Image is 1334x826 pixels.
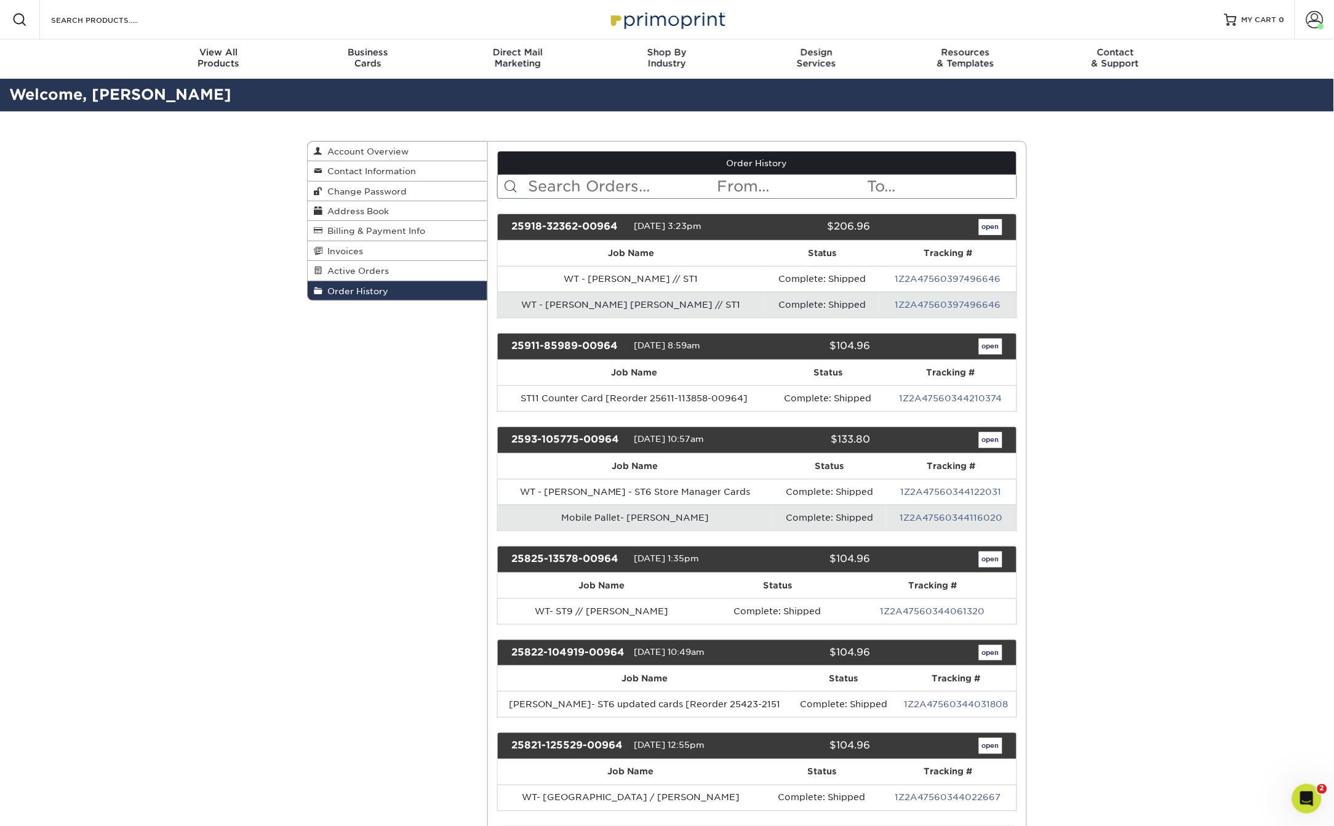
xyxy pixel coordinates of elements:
[895,793,1001,803] a: 1Z2A47560344022667
[498,573,706,598] th: Job Name
[979,219,1002,235] a: open
[593,39,742,79] a: Shop ByIndustry
[896,666,1016,691] th: Tracking #
[503,432,634,448] div: 2593-105775-00964
[1317,784,1327,794] span: 2
[979,738,1002,754] a: open
[979,551,1002,567] a: open
[880,241,1016,266] th: Tracking #
[503,738,634,754] div: 25821-125529-00964
[443,47,593,58] span: Direct Mail
[498,454,773,479] th: Job Name
[308,161,487,181] a: Contact Information
[498,760,764,785] th: Job Name
[741,47,891,58] span: Design
[979,432,1002,448] a: open
[1040,47,1190,58] span: Contact
[498,385,772,411] td: ST11 Counter Card [Reorder 25611-113858-00964]
[792,691,895,717] td: Complete: Shipped
[503,339,634,355] div: 25911-85989-00964
[765,241,880,266] th: Status
[765,292,880,318] td: Complete: Shipped
[308,261,487,281] a: Active Orders
[308,182,487,201] a: Change Password
[773,479,886,505] td: Complete: Shipped
[792,666,895,691] th: Status
[771,360,885,385] th: Status
[503,645,634,661] div: 25822-104919-00964
[443,39,593,79] a: Direct MailMarketing
[634,221,702,231] span: [DATE] 3:23pm
[294,39,443,79] a: BusinessCards
[895,300,1001,310] a: 1Z2A47560397496646
[634,647,705,657] span: [DATE] 10:49am
[443,47,593,69] div: Marketing
[322,146,409,156] span: Account Overview
[748,219,879,235] div: $206.96
[706,598,849,624] td: Complete: Shipped
[498,151,1017,175] a: Order History
[322,286,388,296] span: Order History
[144,47,294,69] div: Products
[866,175,1016,198] input: To...
[498,266,765,292] td: WT - [PERSON_NAME] // ST1
[891,39,1040,79] a: Resources& Templates
[322,206,389,216] span: Address Book
[881,606,985,616] a: 1Z2A47560344061320
[294,47,443,58] span: Business
[498,479,773,505] td: WT - [PERSON_NAME] - ST6 Store Manager Cards
[308,241,487,261] a: Invoices
[1279,15,1285,24] span: 0
[1040,47,1190,69] div: & Support
[322,246,363,256] span: Invoices
[748,645,879,661] div: $104.96
[900,513,1002,523] a: 1Z2A47560344116020
[634,740,705,750] span: [DATE] 12:55pm
[979,645,1002,661] a: open
[498,360,772,385] th: Job Name
[498,292,765,318] td: WT - [PERSON_NAME] [PERSON_NAME] // ST1
[498,785,764,811] td: WT- [GEOGRAPHIC_DATA] / [PERSON_NAME]
[294,47,443,69] div: Cards
[144,39,294,79] a: View AllProducts
[706,573,849,598] th: Status
[748,551,879,567] div: $104.96
[741,39,891,79] a: DesignServices
[308,142,487,161] a: Account Overview
[849,573,1016,598] th: Tracking #
[764,760,880,785] th: Status
[322,226,425,236] span: Billing & Payment Info
[308,221,487,241] a: Billing & Payment Info
[773,454,886,479] th: Status
[503,219,634,235] div: 25918-32362-00964
[885,360,1016,385] th: Tracking #
[498,505,773,531] td: Mobile Pallet- [PERSON_NAME]
[748,339,879,355] div: $104.96
[716,175,866,198] input: From...
[895,274,1001,284] a: 1Z2A47560397496646
[144,47,294,58] span: View All
[498,598,706,624] td: WT- ST9 // [PERSON_NAME]
[527,175,716,198] input: Search Orders...
[1292,784,1322,814] iframe: Intercom live chat
[308,281,487,300] a: Order History
[901,487,1002,497] a: 1Z2A47560344122031
[498,666,793,691] th: Job Name
[634,553,700,563] span: [DATE] 1:35pm
[322,266,389,276] span: Active Orders
[503,551,634,567] div: 25825-13578-00964
[891,47,1040,69] div: & Templates
[308,201,487,221] a: Address Book
[886,454,1016,479] th: Tracking #
[593,47,742,58] span: Shop By
[605,6,729,33] img: Primoprint
[741,47,891,69] div: Services
[880,760,1016,785] th: Tracking #
[773,505,886,531] td: Complete: Shipped
[748,432,879,448] div: $133.80
[498,691,793,717] td: [PERSON_NAME]- ST6 updated cards [Reorder 25423-2151
[765,266,880,292] td: Complete: Shipped
[322,166,416,176] span: Contact Information
[748,738,879,754] div: $104.96
[771,385,885,411] td: Complete: Shipped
